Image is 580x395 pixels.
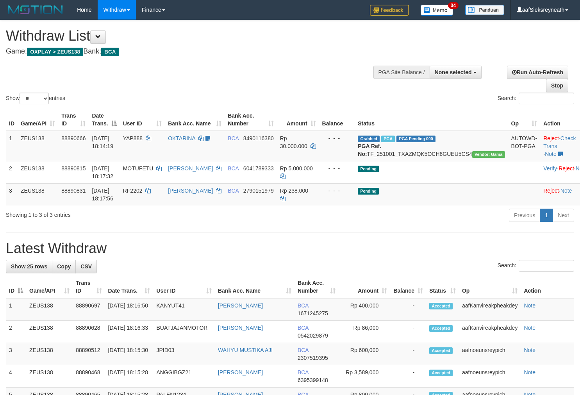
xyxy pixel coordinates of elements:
a: Note [560,188,572,194]
td: ZEUS138 [18,161,58,183]
th: Amount: activate to sort column ascending [277,109,319,131]
td: ZEUS138 [18,131,58,161]
th: Balance [319,109,355,131]
th: User ID: activate to sort column ascending [120,109,165,131]
img: Button%20Memo.svg [421,5,453,16]
th: Date Trans.: activate to sort column descending [89,109,120,131]
span: 88890831 [61,188,86,194]
span: RF2202 [123,188,143,194]
b: PGA Ref. No: [358,143,381,157]
span: CSV [80,263,92,270]
a: [PERSON_NAME] [218,325,263,331]
span: BCA [298,302,309,309]
a: Note [524,369,535,375]
a: [PERSON_NAME] [168,165,213,172]
td: 88890512 [73,343,105,365]
div: Showing 1 to 3 of 3 entries [6,208,236,219]
a: Copy [52,260,76,273]
span: Accepted [429,303,453,309]
a: [PERSON_NAME] [168,188,213,194]
span: Accepted [429,325,453,332]
a: Check Trans [543,135,576,149]
th: User ID: activate to sort column ascending [153,276,214,298]
td: - [390,321,426,343]
td: 3 [6,183,18,206]
a: 1 [540,209,553,222]
td: Rp 400,000 [339,298,390,321]
td: [DATE] 18:15:30 [105,343,153,365]
select: Showentries [20,93,49,104]
span: BCA [298,347,309,353]
span: Rp 238.000 [280,188,308,194]
span: PGA Pending [396,136,435,142]
span: OXPLAY > ZEUS138 [27,48,83,56]
th: Trans ID: activate to sort column ascending [58,109,89,131]
td: 3 [6,343,26,365]
td: 1 [6,131,18,161]
span: Show 25 rows [11,263,47,270]
a: Reject [559,165,574,172]
td: 88890697 [73,298,105,321]
span: MOTUFETU [123,165,153,172]
a: WAHYU MUSTIKA AJI [218,347,273,353]
input: Search: [519,93,574,104]
td: 2 [6,321,26,343]
a: Next [553,209,574,222]
th: Bank Acc. Name: activate to sort column ascending [215,276,294,298]
span: YAP888 [123,135,143,141]
span: Copy 2307519395 to clipboard [298,355,328,361]
a: Note [545,151,557,157]
img: MOTION_logo.png [6,4,65,16]
td: 88890468 [73,365,105,388]
td: - [390,298,426,321]
img: Feedback.jpg [370,5,409,16]
span: BCA [228,135,239,141]
th: ID: activate to sort column descending [6,276,26,298]
th: Bank Acc. Name: activate to sort column ascending [165,109,225,131]
td: AUTOWD-BOT-PGA [508,131,541,161]
a: [PERSON_NAME] [218,302,263,309]
a: Note [524,325,535,331]
td: Rp 3,589,000 [339,365,390,388]
th: Game/API: activate to sort column ascending [26,276,73,298]
td: JPID03 [153,343,214,365]
div: - - - [322,187,352,195]
img: panduan.png [465,5,504,15]
th: Bank Acc. Number: activate to sort column ascending [225,109,277,131]
span: 88890815 [61,165,86,172]
td: 2 [6,161,18,183]
button: None selected [430,66,482,79]
td: [DATE] 18:16:50 [105,298,153,321]
span: Rp 30.000.000 [280,135,307,149]
a: Note [524,347,535,353]
a: Previous [509,209,540,222]
span: [DATE] 18:17:32 [92,165,113,179]
td: ZEUS138 [26,298,73,321]
td: ZEUS138 [26,343,73,365]
div: - - - [322,134,352,142]
th: ID [6,109,18,131]
span: BCA [298,369,309,375]
span: Rp 5.000.000 [280,165,313,172]
span: Copy [57,263,71,270]
a: Reject [543,188,559,194]
td: aafKanvireakpheakdey [459,321,521,343]
td: Rp 86,000 [339,321,390,343]
a: [PERSON_NAME] [218,369,263,375]
span: Copy 6041789333 to clipboard [243,165,274,172]
td: 1 [6,298,26,321]
span: Copy 1671245275 to clipboard [298,310,328,316]
th: Game/API: activate to sort column ascending [18,109,58,131]
span: Pending [358,166,379,172]
a: OKTARINA [168,135,195,141]
label: Show entries [6,93,65,104]
th: Trans ID: activate to sort column ascending [73,276,105,298]
td: - [390,343,426,365]
span: Accepted [429,347,453,354]
span: 34 [448,2,459,9]
th: Status [355,109,508,131]
span: None selected [435,69,472,75]
span: Accepted [429,370,453,376]
th: Action [521,276,574,298]
td: aafnoeunsreypich [459,365,521,388]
